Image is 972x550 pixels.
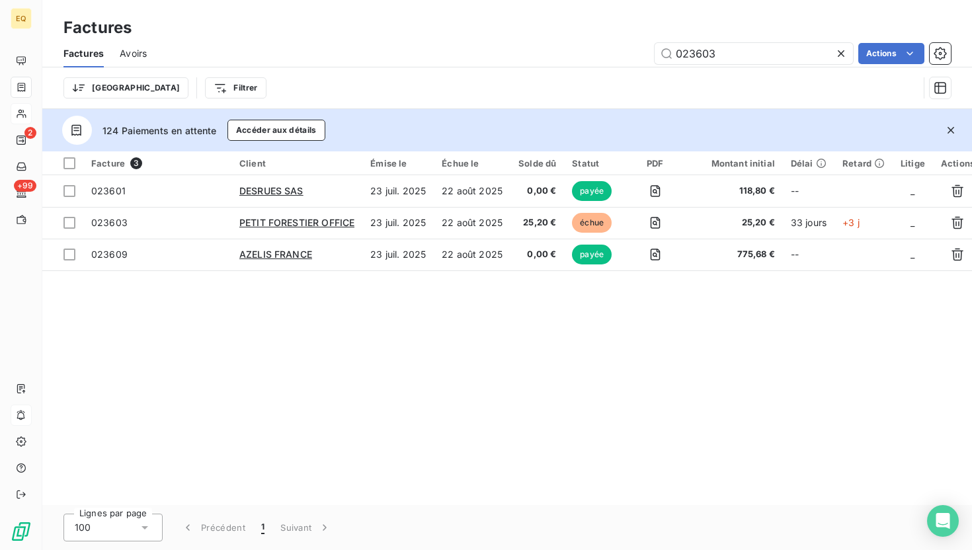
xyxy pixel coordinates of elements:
[63,16,132,40] h3: Factures
[205,77,266,98] button: Filtrer
[239,217,354,228] span: PETIT FORESTIER OFFICE
[783,175,834,207] td: --
[842,217,860,228] span: +3 j
[631,158,679,169] div: PDF
[75,521,91,534] span: 100
[696,216,775,229] span: 25,20 €
[173,514,253,541] button: Précédent
[24,127,36,139] span: 2
[239,185,304,196] span: DESRUES SAS
[783,239,834,270] td: --
[14,180,36,192] span: +99
[655,43,853,64] input: Rechercher
[791,158,827,169] div: Délai
[858,43,924,64] button: Actions
[239,249,312,260] span: AZELIS FRANCE
[11,521,32,542] img: Logo LeanPay
[434,175,510,207] td: 22 août 2025
[696,248,775,261] span: 775,68 €
[91,249,128,260] span: 023609
[911,185,914,196] span: _
[11,8,32,29] div: EQ
[434,207,510,239] td: 22 août 2025
[261,521,264,534] span: 1
[91,217,128,228] span: 023603
[572,213,612,233] span: échue
[518,184,556,198] span: 0,00 €
[901,158,925,169] div: Litige
[362,207,434,239] td: 23 juil. 2025
[91,185,126,196] span: 023601
[130,157,142,169] span: 3
[227,120,325,141] button: Accéder aux détails
[911,217,914,228] span: _
[63,77,188,98] button: [GEOGRAPHIC_DATA]
[518,158,556,169] div: Solde dû
[696,184,775,198] span: 118,80 €
[783,207,834,239] td: 33 jours
[442,158,503,169] div: Échue le
[362,175,434,207] td: 23 juil. 2025
[91,158,125,169] span: Facture
[572,158,615,169] div: Statut
[370,158,426,169] div: Émise le
[572,245,612,264] span: payée
[696,158,775,169] div: Montant initial
[434,239,510,270] td: 22 août 2025
[272,514,339,541] button: Suivant
[518,216,556,229] span: 25,20 €
[120,47,147,60] span: Avoirs
[518,248,556,261] span: 0,00 €
[11,182,31,204] a: +99
[911,249,914,260] span: _
[239,158,354,169] div: Client
[362,239,434,270] td: 23 juil. 2025
[102,124,217,137] span: 124 Paiements en attente
[927,505,959,537] div: Open Intercom Messenger
[572,181,612,201] span: payée
[11,130,31,151] a: 2
[253,514,272,541] button: 1
[842,158,885,169] div: Retard
[63,47,104,60] span: Factures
